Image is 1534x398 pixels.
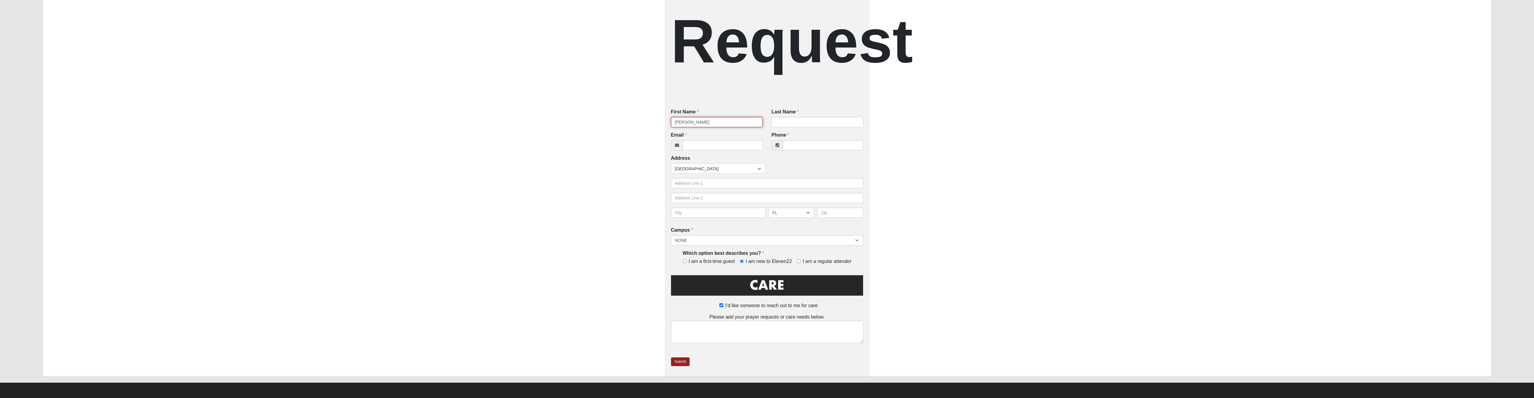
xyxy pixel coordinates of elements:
span: I'd like someone to reach out to me for care [725,303,818,308]
label: Campus [671,227,693,234]
input: Address Line 2 [671,193,863,203]
div: Please add your prayer requests or care needs below. [671,313,863,343]
label: Address [671,155,690,162]
input: Address Line 1 [671,178,863,188]
a: Submit [671,357,690,366]
input: I am a regular attender [797,259,801,263]
input: City [671,208,766,218]
label: Which option best describes you? [683,250,764,257]
span: I am a first-time guest [689,258,735,265]
label: Phone [772,132,789,139]
label: First Name [671,109,699,116]
label: Email [671,132,687,139]
span: I am a regular attender [803,258,851,265]
img: Care.png [671,274,863,301]
input: Zip [817,208,863,218]
label: Last Name [772,109,799,116]
input: I'd like someone to reach out to me for care [719,303,723,307]
span: I am new to Eleven22 [746,258,792,265]
span: [GEOGRAPHIC_DATA] [675,164,758,174]
input: I am a first-time guest [683,259,687,263]
input: I am new to Eleven22 [740,259,744,263]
